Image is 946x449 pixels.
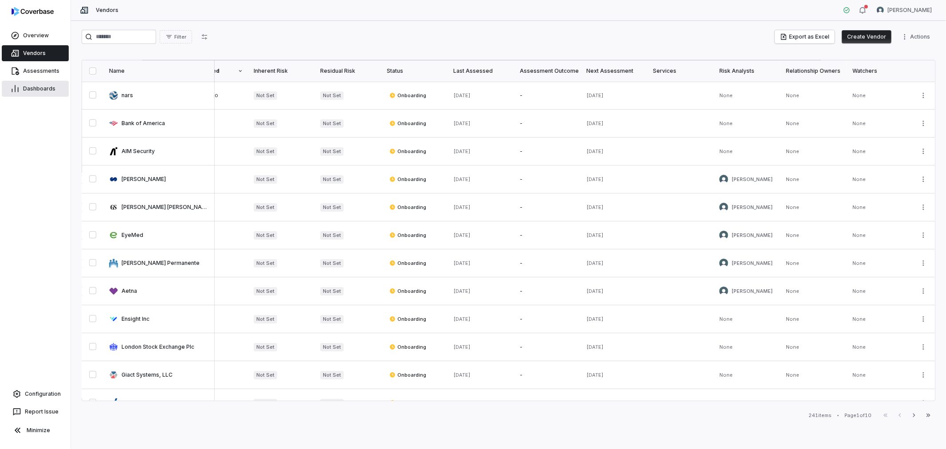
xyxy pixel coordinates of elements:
[732,260,773,267] span: [PERSON_NAME]
[586,260,604,266] span: [DATE]
[389,176,426,183] span: Onboarding
[4,386,67,402] a: Configuration
[732,176,773,183] span: [PERSON_NAME]
[844,412,871,419] div: Page 1 of 10
[389,343,426,351] span: Onboarding
[586,148,604,154] span: [DATE]
[254,287,277,295] span: Not Set
[320,343,344,351] span: Not Set
[254,67,310,75] div: Inherent Risk
[586,204,604,210] span: [DATE]
[514,305,581,333] td: -
[160,30,192,43] button: Filter
[732,288,773,295] span: [PERSON_NAME]
[27,427,50,434] span: Minimize
[2,28,69,43] a: Overview
[887,7,932,14] span: [PERSON_NAME]
[842,30,891,43] button: Create Vendor
[514,82,581,110] td: -
[187,67,243,75] div: Date Added
[389,315,426,323] span: Onboarding
[453,120,471,126] span: [DATE]
[4,421,67,439] button: Minimize
[871,4,937,17] button: Nic Weilbacher avatar[PERSON_NAME]
[453,260,471,266] span: [DATE]
[23,67,59,75] span: Assessments
[389,204,426,211] span: Onboarding
[320,231,344,240] span: Not Set
[320,175,344,184] span: Not Set
[719,231,728,240] img: Brittany Durbin avatar
[254,147,277,156] span: Not Set
[514,165,581,193] td: -
[916,89,930,102] button: More actions
[719,287,728,295] img: Brittany Durbin avatar
[586,176,604,182] span: [DATE]
[916,340,930,354] button: More actions
[320,119,344,128] span: Not Set
[514,138,581,165] td: -
[586,232,604,238] span: [DATE]
[254,175,277,184] span: Not Set
[916,396,930,410] button: More actions
[254,91,277,100] span: Not Set
[389,371,426,378] span: Onboarding
[453,148,471,154] span: [DATE]
[453,400,471,406] span: [DATE]
[514,249,581,277] td: -
[809,412,832,419] div: 241 items
[254,231,277,240] span: Not Set
[389,92,426,99] span: Onboarding
[2,81,69,97] a: Dashboards
[453,232,471,238] span: [DATE]
[719,259,728,268] img: Brittany Durbin avatar
[514,221,581,249] td: -
[514,110,581,138] td: -
[786,67,842,75] div: Relationship Owners
[2,45,69,61] a: Vendors
[23,85,55,92] span: Dashboards
[653,67,709,75] div: Services
[96,7,118,14] span: Vendors
[254,399,277,407] span: Not Set
[320,259,344,268] span: Not Set
[453,204,471,210] span: [DATE]
[320,371,344,379] span: Not Set
[916,228,930,242] button: More actions
[586,400,604,406] span: [DATE]
[453,176,471,182] span: [DATE]
[586,372,604,378] span: [DATE]
[389,260,426,267] span: Onboarding
[254,259,277,268] span: Not Set
[254,315,277,323] span: Not Set
[916,256,930,270] button: More actions
[586,344,604,350] span: [DATE]
[389,232,426,239] span: Onboarding
[514,333,581,361] td: -
[254,119,277,128] span: Not Set
[916,312,930,326] button: More actions
[254,343,277,351] span: Not Set
[174,34,186,40] span: Filter
[4,404,67,420] button: Report Issue
[389,120,426,127] span: Onboarding
[2,63,69,79] a: Assessments
[514,277,581,305] td: -
[254,371,277,379] span: Not Set
[453,92,471,98] span: [DATE]
[12,7,54,16] img: logo-D7KZi-bG.svg
[732,204,773,211] span: [PERSON_NAME]
[320,315,344,323] span: Not Set
[320,287,344,295] span: Not Set
[23,50,46,57] span: Vendors
[320,67,376,75] div: Residual Risk
[852,67,908,75] div: Watchers
[514,361,581,389] td: -
[899,30,935,43] button: More actions
[586,316,604,322] span: [DATE]
[25,390,61,398] span: Configuration
[320,399,344,407] span: Not Set
[916,145,930,158] button: More actions
[837,412,839,418] div: •
[389,399,426,406] span: Onboarding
